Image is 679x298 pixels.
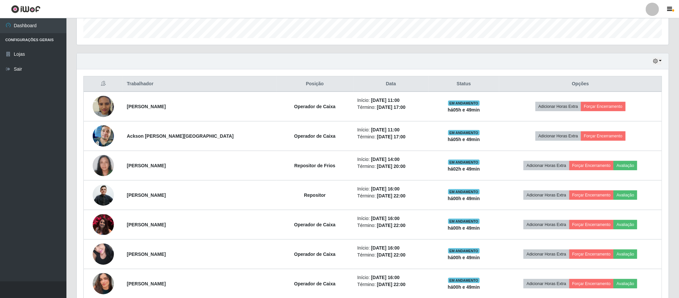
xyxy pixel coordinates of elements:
button: Adicionar Horas Extra [524,250,569,259]
strong: Repositor [304,192,326,198]
li: Início: [357,186,425,192]
strong: [PERSON_NAME] [127,281,166,286]
li: Início: [357,126,425,133]
time: [DATE] 16:00 [371,275,400,280]
li: Início: [357,245,425,252]
time: [DATE] 16:00 [371,186,400,191]
li: Término: [357,222,425,229]
span: EM ANDAMENTO [448,130,480,135]
strong: Ackson [PERSON_NAME][GEOGRAPHIC_DATA] [127,133,234,139]
th: Status [429,76,499,92]
img: 1736377854897.jpeg [93,92,114,120]
span: EM ANDAMENTO [448,248,480,254]
strong: há 02 h e 49 min [448,166,480,172]
li: Início: [357,156,425,163]
button: Adicionar Horas Extra [535,131,581,141]
strong: há 00 h e 49 min [448,255,480,260]
button: Avaliação [614,190,637,200]
time: [DATE] 22:00 [377,282,406,287]
li: Término: [357,133,425,140]
button: Adicionar Horas Extra [524,220,569,229]
time: [DATE] 17:00 [377,105,406,110]
span: EM ANDAMENTO [448,278,480,283]
button: Adicionar Horas Extra [524,161,569,170]
strong: Operador de Caixa [294,133,336,139]
li: Término: [357,104,425,111]
button: Avaliação [614,161,637,170]
time: [DATE] 22:00 [377,223,406,228]
time: [DATE] 17:00 [377,134,406,139]
li: Término: [357,252,425,259]
strong: há 00 h e 49 min [448,196,480,201]
img: CoreUI Logo [11,5,41,13]
button: Avaliação [614,279,637,288]
time: [DATE] 16:00 [371,245,400,251]
strong: Operador de Caixa [294,252,336,257]
li: Término: [357,192,425,199]
strong: há 00 h e 49 min [448,225,480,231]
button: Forçar Encerramento [581,102,626,111]
strong: Operador de Caixa [294,104,336,109]
span: EM ANDAMENTO [448,160,480,165]
strong: [PERSON_NAME] [127,163,166,168]
button: Adicionar Horas Extra [524,190,569,200]
button: Forçar Encerramento [569,220,614,229]
li: Início: [357,274,425,281]
button: Forçar Encerramento [569,161,614,170]
strong: [PERSON_NAME] [127,252,166,257]
button: Adicionar Horas Extra [535,102,581,111]
strong: há 05 h e 49 min [448,137,480,142]
th: Opções [499,76,662,92]
span: EM ANDAMENTO [448,219,480,224]
time: [DATE] 14:00 [371,157,400,162]
button: Avaliação [614,220,637,229]
button: Avaliação [614,250,637,259]
li: Início: [357,97,425,104]
time: [DATE] 11:00 [371,98,400,103]
strong: [PERSON_NAME] [127,104,166,109]
li: Término: [357,281,425,288]
time: [DATE] 22:00 [377,193,406,198]
strong: Operador de Caixa [294,281,336,286]
img: 1625782717345.jpeg [93,184,114,207]
time: [DATE] 11:00 [371,127,400,132]
button: Forçar Encerramento [569,190,614,200]
img: 1746197830896.jpeg [93,240,114,268]
time: [DATE] 20:00 [377,164,406,169]
button: Adicionar Horas Extra [524,279,569,288]
th: Trabalhador [123,76,276,92]
span: EM ANDAMENTO [448,101,480,106]
strong: Repositor de Frios [294,163,336,168]
li: Término: [357,163,425,170]
li: Início: [357,215,425,222]
time: [DATE] 22:00 [377,252,406,258]
strong: há 05 h e 49 min [448,107,480,112]
strong: Operador de Caixa [294,222,336,227]
th: Posição [276,76,353,92]
span: EM ANDAMENTO [448,189,480,194]
strong: [PERSON_NAME] [127,192,166,198]
img: 1634512903714.jpeg [93,214,114,235]
th: Data [353,76,429,92]
button: Forçar Encerramento [569,250,614,259]
time: [DATE] 16:00 [371,216,400,221]
strong: há 00 h e 49 min [448,284,480,290]
img: 1745957511046.jpeg [93,117,114,155]
img: 1731531704923.jpeg [93,155,114,176]
button: Forçar Encerramento [581,131,626,141]
button: Forçar Encerramento [569,279,614,288]
strong: [PERSON_NAME] [127,222,166,227]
